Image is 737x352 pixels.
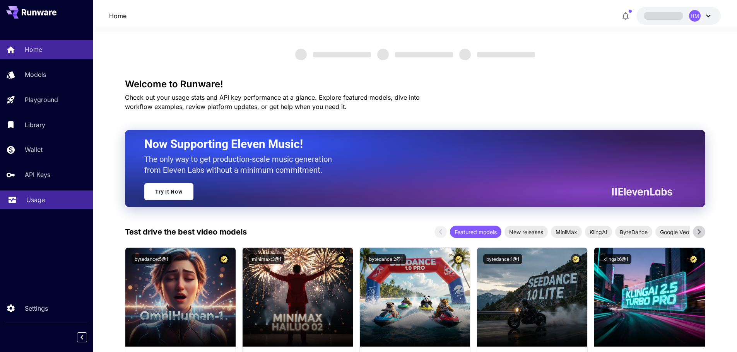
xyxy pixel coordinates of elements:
[249,254,284,264] button: minimax:3@1
[600,254,631,264] button: klingai:6@1
[636,7,721,25] button: HM
[655,226,694,238] div: Google Veo
[25,304,48,313] p: Settings
[125,79,705,90] h3: Welcome to Runware!
[109,11,127,20] nav: breadcrumb
[25,170,50,179] p: API Keys
[483,254,522,264] button: bytedance:1@1
[26,195,45,204] p: Usage
[450,226,501,238] div: Featured models
[77,332,87,342] button: Collapse sidebar
[125,248,236,347] img: alt
[144,183,193,200] a: Try It Now
[551,226,582,238] div: MiniMax
[144,154,338,175] p: The only way to get production-scale music generation from Eleven Labs without a minimum commitment.
[219,254,229,264] button: Certified Model – Vetted for best performance and includes a commercial license.
[504,228,548,236] span: New releases
[594,248,705,347] img: alt
[615,228,652,236] span: ByteDance
[688,254,699,264] button: Certified Model – Vetted for best performance and includes a commercial license.
[25,70,46,79] p: Models
[25,120,45,129] p: Library
[585,226,612,238] div: KlingAI
[125,226,247,238] p: Test drive the best video models
[25,95,58,104] p: Playground
[655,228,694,236] span: Google Veo
[25,45,42,54] p: Home
[144,137,667,151] h2: Now Supporting Eleven Music!
[132,254,171,264] button: bytedance:5@1
[453,254,464,264] button: Certified Model – Vetted for best performance and includes a commercial license.
[366,254,406,264] button: bytedance:2@1
[585,228,612,236] span: KlingAI
[243,248,353,347] img: alt
[83,330,93,344] div: Collapse sidebar
[615,226,652,238] div: ByteDance
[125,94,420,111] span: Check out your usage stats and API key performance at a glance. Explore featured models, dive int...
[689,10,701,22] div: HM
[477,248,587,347] img: alt
[109,11,127,20] a: Home
[571,254,581,264] button: Certified Model – Vetted for best performance and includes a commercial license.
[336,254,347,264] button: Certified Model – Vetted for best performance and includes a commercial license.
[551,228,582,236] span: MiniMax
[25,145,43,154] p: Wallet
[504,226,548,238] div: New releases
[450,228,501,236] span: Featured models
[360,248,470,347] img: alt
